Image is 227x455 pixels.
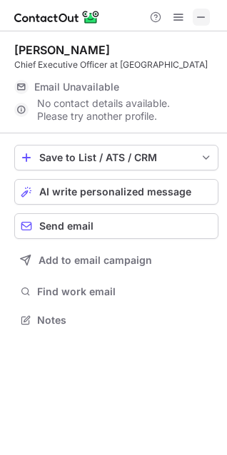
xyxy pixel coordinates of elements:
button: AI write personalized message [14,179,218,205]
img: ContactOut v5.3.10 [14,9,100,26]
div: Chief Executive Officer at [GEOGRAPHIC_DATA] [14,58,218,71]
span: Notes [37,314,213,327]
button: Send email [14,213,218,239]
span: AI write personalized message [39,186,191,198]
div: Save to List / ATS / CRM [39,152,193,163]
button: Add to email campaign [14,247,218,273]
span: Email Unavailable [34,81,119,93]
button: Find work email [14,282,218,302]
span: Find work email [37,285,213,298]
button: Notes [14,310,218,330]
div: [PERSON_NAME] [14,43,110,57]
button: save-profile-one-click [14,145,218,170]
span: Send email [39,220,94,232]
span: Add to email campaign [39,255,152,266]
div: No contact details available. Please try another profile. [14,98,218,121]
